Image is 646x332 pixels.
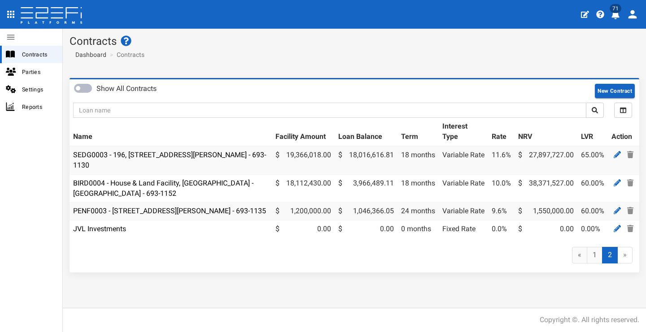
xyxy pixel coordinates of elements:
[73,207,266,215] a: PENF0003 - [STREET_ADDRESS][PERSON_NAME] - 693-1135
[515,118,577,146] th: NRV
[335,146,397,174] td: 18,016,616.81
[439,118,488,146] th: Interest Type
[272,220,335,238] td: 0.00
[22,49,55,60] span: Contracts
[577,118,608,146] th: LVR
[587,247,602,263] a: 1
[73,103,586,118] input: Loan name
[595,84,635,98] button: New Contract
[577,203,608,220] td: 60.00%
[73,151,266,169] a: SEDG0003 - 196, [STREET_ADDRESS][PERSON_NAME] - 693-1130
[617,247,633,263] span: »
[572,247,587,263] a: «
[439,146,488,174] td: Variable Rate
[439,174,488,203] td: Variable Rate
[397,118,439,146] th: Term
[515,146,577,174] td: 27,897,727.00
[488,174,515,203] td: 10.0%
[439,203,488,220] td: Variable Rate
[608,118,639,146] th: Action
[488,146,515,174] td: 11.6%
[22,84,55,95] span: Settings
[625,149,636,160] a: Delete Contract
[73,224,126,233] a: JVL Investments
[272,203,335,220] td: 1,200,000.00
[515,220,577,238] td: 0.00
[540,315,639,325] div: Copyright ©. All rights reserved.
[72,51,106,58] span: Dashboard
[577,146,608,174] td: 65.00%
[272,174,335,203] td: 18,112,430.00
[625,223,636,234] a: Delete Contract
[335,220,397,238] td: 0.00
[625,177,636,189] a: Delete Contract
[272,146,335,174] td: 19,366,018.00
[108,50,144,59] li: Contracts
[515,174,577,203] td: 38,371,527.00
[72,50,106,59] a: Dashboard
[335,118,397,146] th: Loan Balance
[70,118,272,146] th: Name
[272,118,335,146] th: Facility Amount
[397,203,439,220] td: 24 months
[397,174,439,203] td: 18 months
[397,220,439,238] td: 0 months
[488,118,515,146] th: Rate
[577,174,608,203] td: 60.00%
[602,247,618,263] span: 2
[515,203,577,220] td: 1,550,000.00
[488,220,515,238] td: 0.0%
[22,102,55,112] span: Reports
[335,174,397,203] td: 3,966,489.11
[439,220,488,238] td: Fixed Rate
[73,179,253,198] a: BIRD0004 - House & Land Facility, [GEOGRAPHIC_DATA] - [GEOGRAPHIC_DATA] - 693-1152
[488,203,515,220] td: 9.6%
[96,84,157,94] label: Show All Contracts
[625,205,636,216] a: Delete Contract
[22,67,55,77] span: Parties
[577,220,608,238] td: 0.00%
[335,203,397,220] td: 1,046,366.05
[397,146,439,174] td: 18 months
[70,35,639,47] h1: Contracts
